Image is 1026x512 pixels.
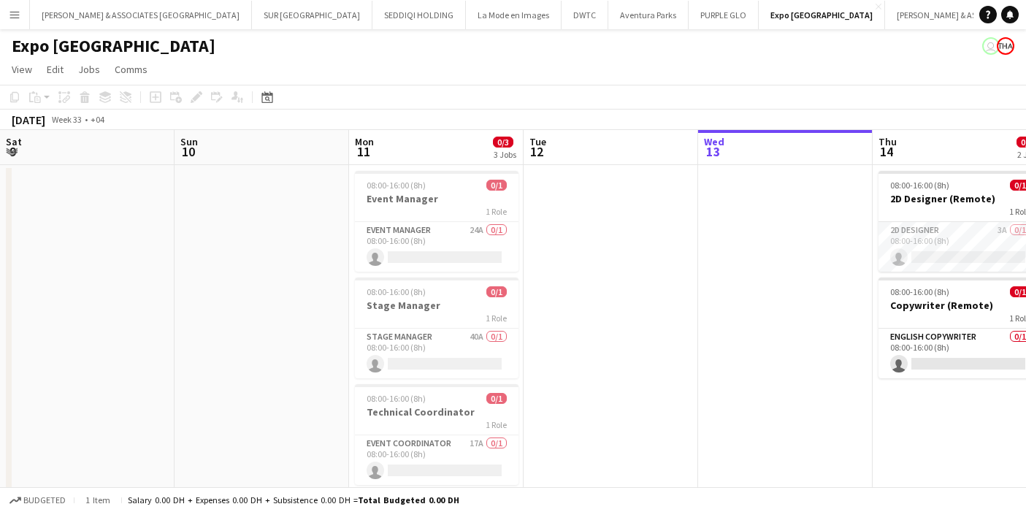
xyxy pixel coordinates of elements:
span: Week 33 [48,114,85,125]
span: 08:00-16:00 (8h) [367,393,426,404]
span: 08:00-16:00 (8h) [367,180,426,191]
span: 1 Role [486,419,507,430]
span: 08:00-16:00 (8h) [890,286,949,297]
button: SEDDIQI HOLDING [372,1,466,29]
span: 13 [702,143,724,160]
button: [PERSON_NAME] & ASSOCIATES [GEOGRAPHIC_DATA] [30,1,252,29]
app-card-role: Event Manager24A0/108:00-16:00 (8h) [355,222,518,272]
span: 1 Role [486,313,507,324]
span: Wed [704,135,724,148]
app-user-avatar: Enas Ahmed [997,37,1014,55]
div: 3 Jobs [494,149,516,160]
button: PURPLE GLO [689,1,759,29]
app-card-role: Stage Manager40A0/108:00-16:00 (8h) [355,329,518,378]
div: [DATE] [12,112,45,127]
span: 12 [527,143,546,160]
a: Edit [41,60,69,79]
span: Sun [180,135,198,148]
span: 11 [353,143,374,160]
a: View [6,60,38,79]
h3: Technical Coordinator [355,405,518,419]
button: Expo [GEOGRAPHIC_DATA] [759,1,885,29]
span: 1 item [80,494,115,505]
span: Tue [529,135,546,148]
app-user-avatar: Nickola Dsouza [982,37,1000,55]
button: DWTC [562,1,608,29]
span: 14 [876,143,897,160]
h1: Expo [GEOGRAPHIC_DATA] [12,35,215,57]
span: 0/1 [486,180,507,191]
app-job-card: 08:00-16:00 (8h)0/1Event Manager1 RoleEvent Manager24A0/108:00-16:00 (8h) [355,171,518,272]
span: Jobs [78,63,100,76]
div: +04 [91,114,104,125]
span: Mon [355,135,374,148]
span: Total Budgeted 0.00 DH [358,494,459,505]
span: 0/1 [486,286,507,297]
span: Budgeted [23,495,66,505]
button: Budgeted [7,492,68,508]
span: Thu [878,135,897,148]
span: Comms [115,63,148,76]
span: View [12,63,32,76]
span: Edit [47,63,64,76]
span: 1 Role [486,206,507,217]
span: 9 [4,143,22,160]
span: 0/3 [493,137,513,148]
div: Salary 0.00 DH + Expenses 0.00 DH + Subsistence 0.00 DH = [128,494,459,505]
span: 08:00-16:00 (8h) [890,180,949,191]
a: Jobs [72,60,106,79]
h3: Event Manager [355,192,518,205]
h3: Stage Manager [355,299,518,312]
a: Comms [109,60,153,79]
span: 08:00-16:00 (8h) [367,286,426,297]
span: 0/1 [486,393,507,404]
button: La Mode en Images [466,1,562,29]
button: Aventura Parks [608,1,689,29]
span: Sat [6,135,22,148]
app-job-card: 08:00-16:00 (8h)0/1Stage Manager1 RoleStage Manager40A0/108:00-16:00 (8h) [355,278,518,378]
span: 10 [178,143,198,160]
button: SUR [GEOGRAPHIC_DATA] [252,1,372,29]
app-card-role: Event Coordinator17A0/108:00-16:00 (8h) [355,435,518,485]
app-job-card: 08:00-16:00 (8h)0/1Technical Coordinator1 RoleEvent Coordinator17A0/108:00-16:00 (8h) [355,384,518,485]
